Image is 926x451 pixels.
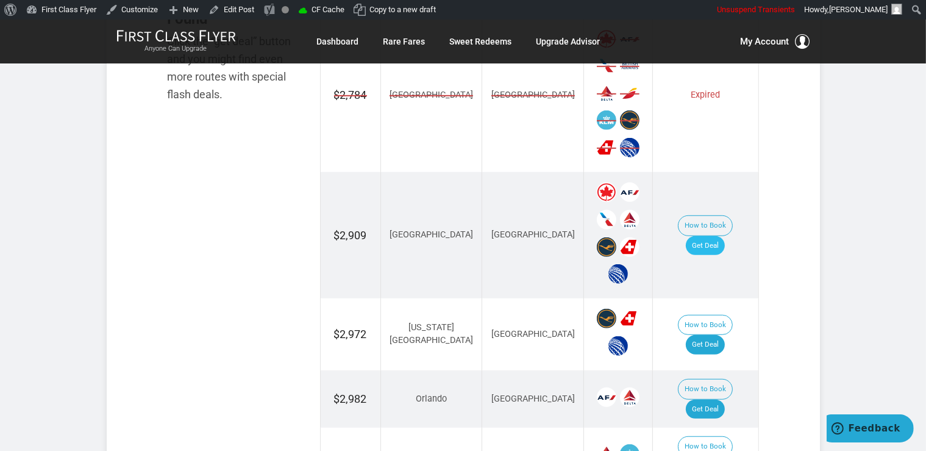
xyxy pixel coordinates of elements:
span: $2,972 [334,328,367,341]
span: [US_STATE][GEOGRAPHIC_DATA] [390,322,473,345]
a: Upgrade Advisor [536,31,600,52]
button: My Account [741,34,810,49]
span: [GEOGRAPHIC_DATA] [390,89,473,102]
span: United [608,264,628,284]
a: First Class FlyerAnyone Can Upgrade [116,29,236,54]
span: British Airways [620,56,639,76]
a: Rare Fares [383,31,426,52]
span: Lufthansa [597,237,616,257]
span: Air Canada [597,182,616,202]
span: [GEOGRAPHIC_DATA] [390,229,473,240]
span: Iberia [620,84,639,103]
span: United [608,336,628,356]
div: Click the “get deal” button and you might find even more routes with special flash deals. [168,33,302,103]
span: [GEOGRAPHIC_DATA] [491,229,575,240]
span: Air France [597,388,616,407]
span: [GEOGRAPHIC_DATA] [491,329,575,339]
a: Sweet Redeems [450,31,512,52]
span: Lufthansa [620,110,639,130]
span: Air France [620,182,639,202]
small: Anyone Can Upgrade [116,45,236,53]
span: Unsuspend Transients [717,5,795,14]
span: American Airlines [597,210,616,229]
span: [GEOGRAPHIC_DATA] [491,89,575,102]
span: $2,909 [334,229,367,242]
span: American Airlines [597,56,616,76]
span: Swiss [597,138,616,157]
button: How to Book [678,215,733,236]
span: My Account [741,34,789,49]
a: Get Deal [686,236,725,256]
span: United [620,138,639,157]
span: KLM [597,110,616,130]
span: Orlando [416,394,447,404]
span: Expired [691,90,720,100]
span: Swiss [620,237,639,257]
a: Get Deal [686,335,725,355]
a: Dashboard [317,31,359,52]
a: Get Deal [686,400,725,419]
span: Swiss [620,309,639,328]
span: Lufthansa [597,309,616,328]
span: [GEOGRAPHIC_DATA] [491,394,575,404]
span: $2,982 [334,392,367,405]
img: First Class Flyer [116,29,236,42]
button: How to Book [678,379,733,400]
span: $2,784 [334,87,367,103]
span: Delta Airlines [597,84,616,103]
span: Delta Airlines [620,210,639,229]
iframe: Opens a widget where you can find more information [827,414,914,445]
span: Delta Airlines [620,388,639,407]
button: How to Book [678,315,733,336]
span: [PERSON_NAME] [829,5,888,14]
